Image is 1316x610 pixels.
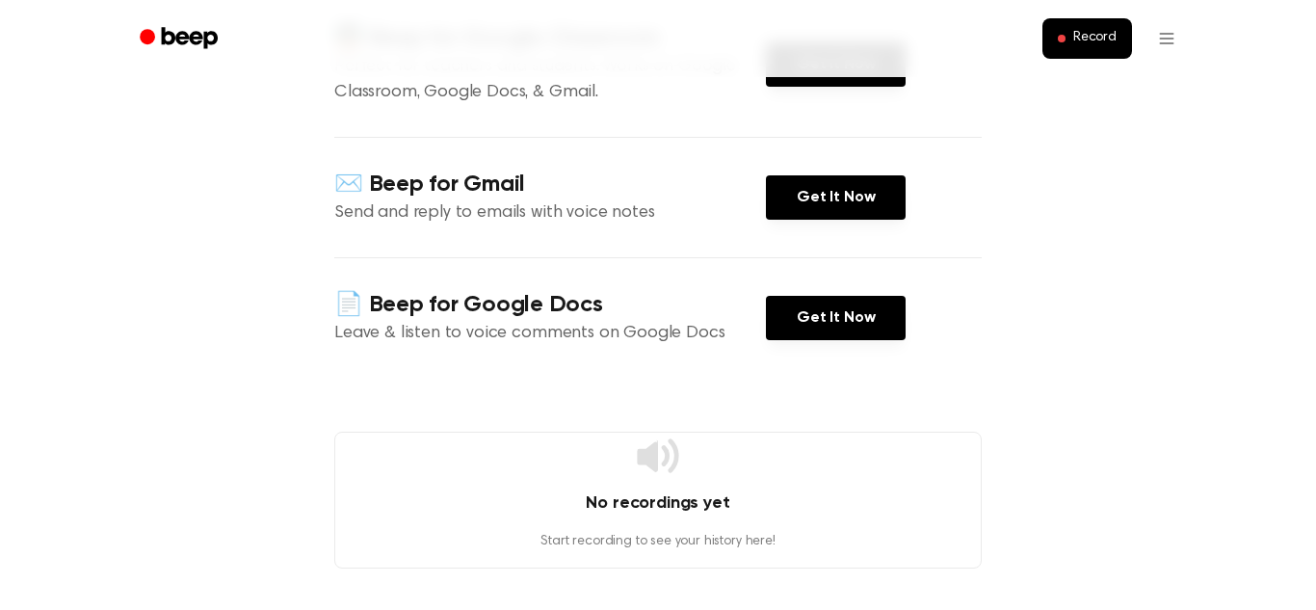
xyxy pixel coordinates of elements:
span: Record [1073,30,1117,47]
h4: No recordings yet [335,491,981,517]
a: Get It Now [766,296,906,340]
button: Record [1042,18,1132,59]
p: Start recording to see your history here! [335,532,981,552]
a: Beep [126,20,235,58]
p: Perfect for teachers and students. Works on Google Classroom, Google Docs, & Gmail. [334,54,766,106]
p: Leave & listen to voice comments on Google Docs [334,321,766,347]
h4: ✉️ Beep for Gmail [334,169,766,200]
button: Open menu [1144,15,1190,62]
p: Send and reply to emails with voice notes [334,200,766,226]
a: Get It Now [766,175,906,220]
h4: 📄 Beep for Google Docs [334,289,766,321]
